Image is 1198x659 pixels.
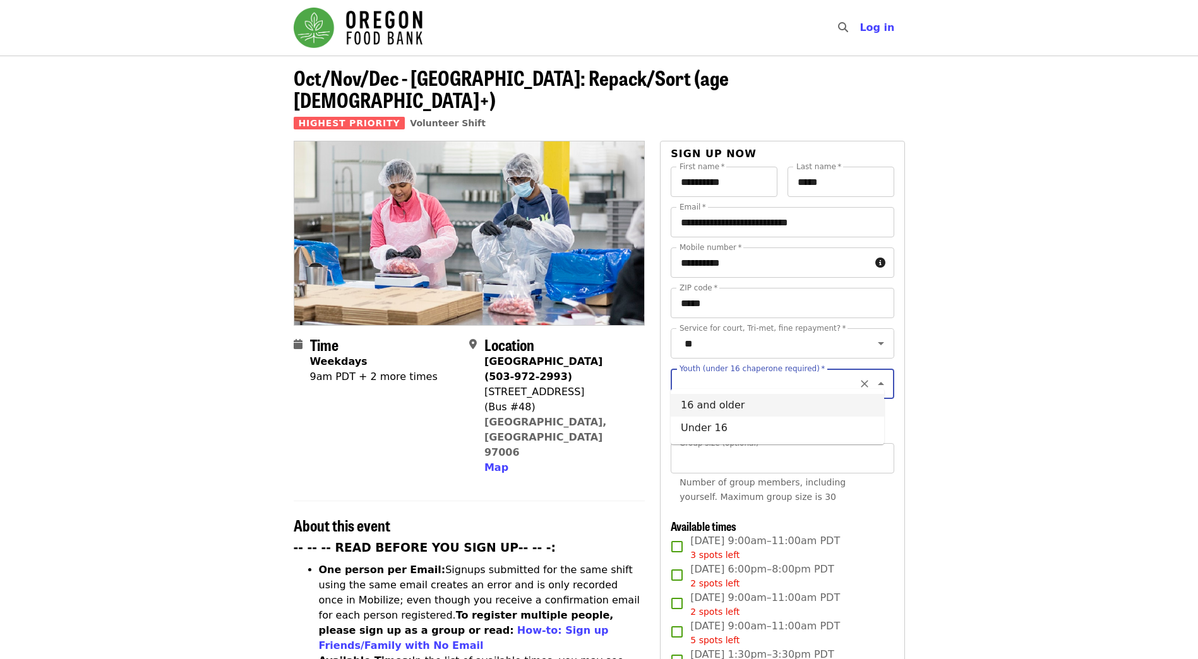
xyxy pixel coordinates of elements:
a: [GEOGRAPHIC_DATA], [GEOGRAPHIC_DATA] 97006 [484,416,607,458]
span: About this event [294,514,390,536]
span: Sign up now [671,148,757,160]
span: 5 spots left [690,635,740,645]
label: First name [680,163,725,170]
div: (Bus #48) [484,400,635,415]
a: How-to: Sign up Friends/Family with No Email [319,624,609,651]
i: map-marker-alt icon [469,338,477,350]
span: Location [484,333,534,355]
div: [STREET_ADDRESS] [484,384,635,400]
i: circle-info icon [875,257,885,269]
i: calendar icon [294,338,302,350]
span: Oct/Nov/Dec - [GEOGRAPHIC_DATA]: Repack/Sort (age [DEMOGRAPHIC_DATA]+) [294,62,729,114]
button: Clear [856,375,873,393]
input: Last name [788,167,894,197]
label: Service for court, Tri-met, fine repayment? [680,324,846,332]
strong: -- -- -- READ BEFORE YOU SIGN UP-- -- -: [294,541,556,554]
span: Group size (optional) [680,438,758,447]
input: Email [671,207,894,237]
span: 2 spots left [690,607,740,617]
li: Under 16 [671,417,884,439]
button: Log in [849,15,904,40]
span: [DATE] 9:00am–11:00am PDT [690,533,840,562]
span: Log in [860,21,894,33]
strong: One person per Email: [319,564,446,576]
span: Available times [671,518,736,534]
i: search icon [838,21,848,33]
label: Last name [796,163,841,170]
input: Mobile number [671,247,870,278]
strong: To register multiple people, please sign up as a group or read: [319,609,614,636]
span: Number of group members, including yourself. Maximum group size is 30 [680,477,846,502]
strong: Weekdays [310,355,368,367]
input: [object Object] [671,443,894,473]
input: ZIP code [671,288,894,318]
input: First name [671,167,777,197]
label: Email [680,203,706,211]
img: Oct/Nov/Dec - Beaverton: Repack/Sort (age 10+) organized by Oregon Food Bank [294,141,645,324]
button: Close [872,375,890,393]
a: Volunteer Shift [410,118,486,128]
strong: [GEOGRAPHIC_DATA] (503-972-2993) [484,355,602,383]
li: Signups submitted for the same shift using the same email creates an error and is only recorded o... [319,562,645,653]
span: Highest Priority [294,117,405,129]
li: 16 and older [671,394,884,417]
span: 3 spots left [690,550,740,560]
span: [DATE] 6:00pm–8:00pm PDT [690,562,834,590]
img: Oregon Food Bank - Home [294,8,422,48]
button: Open [872,335,890,352]
label: ZIP code [680,284,717,292]
label: Mobile number [680,244,741,251]
input: Search [856,13,866,43]
span: 2 spots left [690,578,740,588]
span: [DATE] 9:00am–11:00am PDT [690,619,840,647]
span: Time [310,333,338,355]
button: Map [484,460,508,475]
label: Youth (under 16 chaperone required) [680,365,825,372]
span: [DATE] 9:00am–11:00am PDT [690,590,840,619]
div: 9am PDT + 2 more times [310,369,438,384]
span: Map [484,461,508,473]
